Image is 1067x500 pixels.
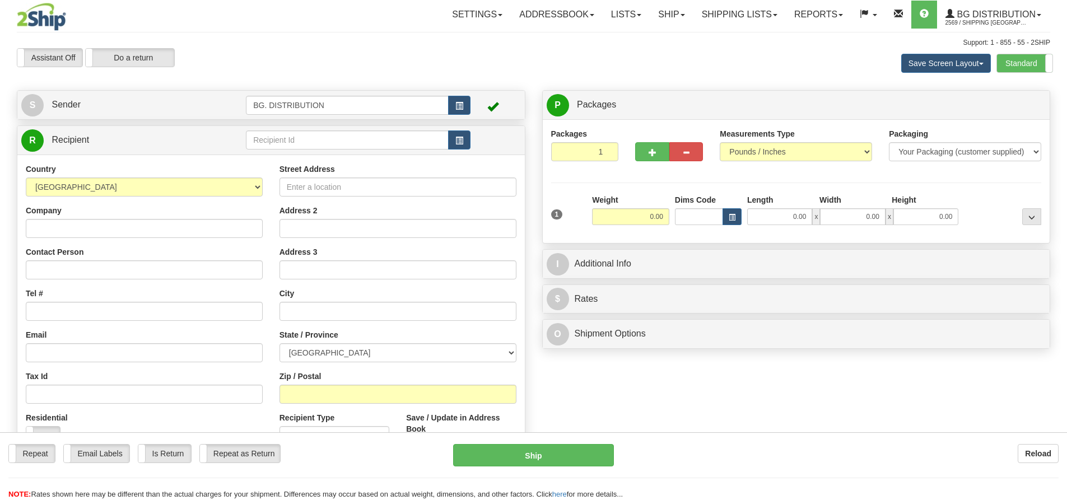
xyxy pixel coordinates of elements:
[551,209,563,219] span: 1
[1018,444,1059,463] button: Reload
[747,194,774,205] label: Length
[52,100,81,109] span: Sender
[279,371,322,382] label: Zip / Postal
[26,427,60,445] label: No
[200,445,280,462] label: Repeat as Return
[886,208,893,225] span: x
[1025,449,1051,458] b: Reload
[889,128,928,139] label: Packaging
[52,135,89,144] span: Recipient
[246,130,449,149] input: Recipient Id
[945,17,1029,29] span: 2569 / Shipping [GEOGRAPHIC_DATA]
[8,490,31,498] span: NOTE:
[547,253,569,275] span: I
[892,194,916,205] label: Height
[786,1,851,29] a: Reports
[547,94,1046,116] a: P Packages
[406,412,516,434] label: Save / Update in Address Book
[547,288,1046,311] a: $Rates
[64,445,129,462] label: Email Labels
[693,1,786,29] a: Shipping lists
[444,1,511,29] a: Settings
[603,1,650,29] a: Lists
[21,94,246,116] a: S Sender
[279,163,335,175] label: Street Address
[1022,208,1041,225] div: ...
[26,329,46,340] label: Email
[547,253,1046,275] a: IAdditional Info
[17,3,66,31] img: logo2569.jpg
[21,94,44,116] span: S
[138,445,191,462] label: Is Return
[720,128,795,139] label: Measurements Type
[547,94,569,116] span: P
[26,163,56,175] label: Country
[819,194,841,205] label: Width
[547,323,1046,345] a: OShipment Options
[551,128,588,139] label: Packages
[279,246,318,258] label: Address 3
[812,208,820,225] span: x
[21,129,44,152] span: R
[279,205,318,216] label: Address 2
[17,49,82,67] label: Assistant Off
[9,445,55,462] label: Repeat
[279,177,516,197] input: Enter a location
[21,129,221,152] a: R Recipient
[279,288,294,299] label: City
[26,246,83,258] label: Contact Person
[675,194,716,205] label: Dims Code
[901,54,991,73] button: Save Screen Layout
[552,490,567,498] a: here
[17,38,1050,48] div: Support: 1 - 855 - 55 - 2SHIP
[954,10,1036,19] span: BG Distribution
[26,205,62,216] label: Company
[511,1,603,29] a: Addressbook
[26,288,43,299] label: Tel #
[547,323,569,345] span: O
[26,412,68,423] label: Residential
[650,1,693,29] a: Ship
[453,444,614,466] button: Ship
[26,371,48,382] label: Tax Id
[592,194,618,205] label: Weight
[997,54,1052,72] label: Standard
[577,100,616,109] span: Packages
[86,49,174,67] label: Do a return
[279,412,335,423] label: Recipient Type
[246,96,449,115] input: Sender Id
[547,288,569,310] span: $
[279,329,338,340] label: State / Province
[1041,193,1066,307] iframe: chat widget
[937,1,1050,29] a: BG Distribution 2569 / Shipping [GEOGRAPHIC_DATA]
